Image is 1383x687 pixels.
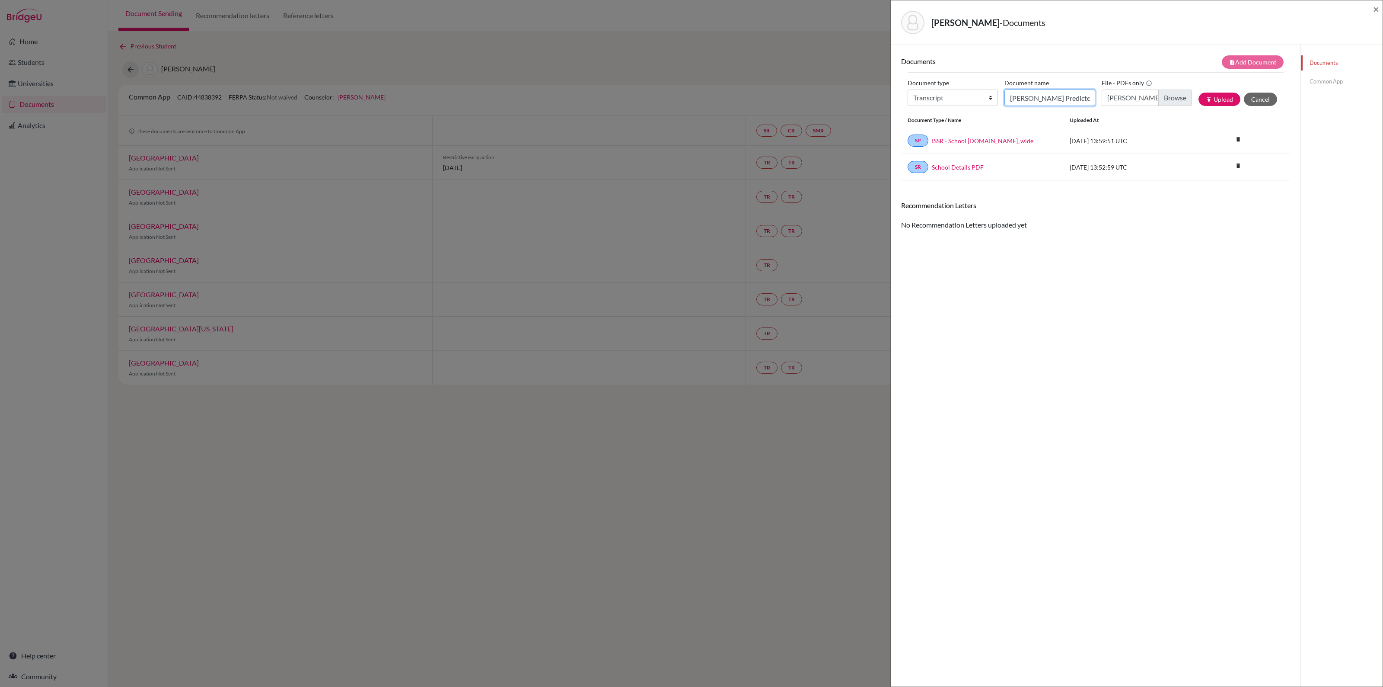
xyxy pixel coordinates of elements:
a: SP [908,135,928,147]
h6: Documents [901,57,1096,65]
a: ISSR - School [DOMAIN_NAME]_wide [932,136,1033,145]
button: Close [1373,4,1379,14]
strong: [PERSON_NAME] [931,17,1000,28]
div: [DATE] 13:59:51 UTC [1063,136,1193,145]
label: Document type [908,76,949,90]
span: × [1373,3,1379,15]
i: delete [1232,133,1245,146]
i: note_add [1229,59,1235,65]
div: [DATE] 13:52:59 UTC [1063,163,1193,172]
div: No Recommendation Letters uploaded yet [901,201,1290,230]
label: File - PDFs only [1102,76,1152,90]
div: Uploaded at [1063,116,1193,124]
button: note_addAdd Document [1222,55,1284,69]
i: publish [1206,96,1212,103]
button: publishUpload [1198,93,1240,106]
h6: Recommendation Letters [901,201,1290,209]
label: Document name [1004,76,1049,90]
a: delete [1232,161,1245,172]
a: SR [908,161,928,173]
span: - Documents [1000,17,1045,28]
a: delete [1232,134,1245,146]
button: Cancel [1244,93,1277,106]
i: delete [1232,159,1245,172]
div: Document Type / Name [901,116,1063,124]
a: School Details PDF [932,163,984,172]
a: Documents [1301,55,1383,71]
a: Common App [1301,74,1383,89]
